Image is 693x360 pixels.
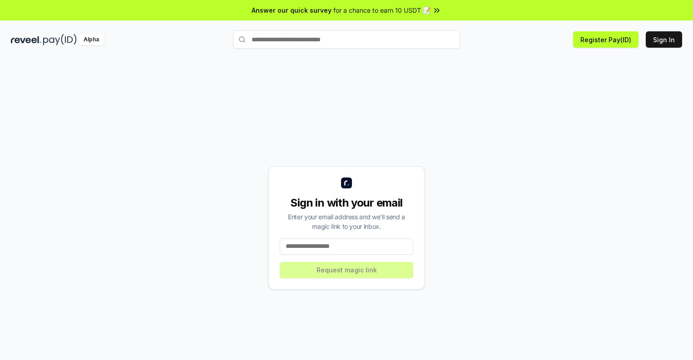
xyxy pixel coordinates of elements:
button: Register Pay(ID) [573,31,639,48]
div: Enter your email address and we’ll send a magic link to your inbox. [280,212,413,231]
div: Alpha [79,34,104,45]
span: Answer our quick survey [252,5,332,15]
button: Sign In [646,31,682,48]
img: reveel_dark [11,34,41,45]
img: logo_small [341,178,352,188]
span: for a chance to earn 10 USDT 📝 [333,5,431,15]
div: Sign in with your email [280,196,413,210]
img: pay_id [43,34,77,45]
